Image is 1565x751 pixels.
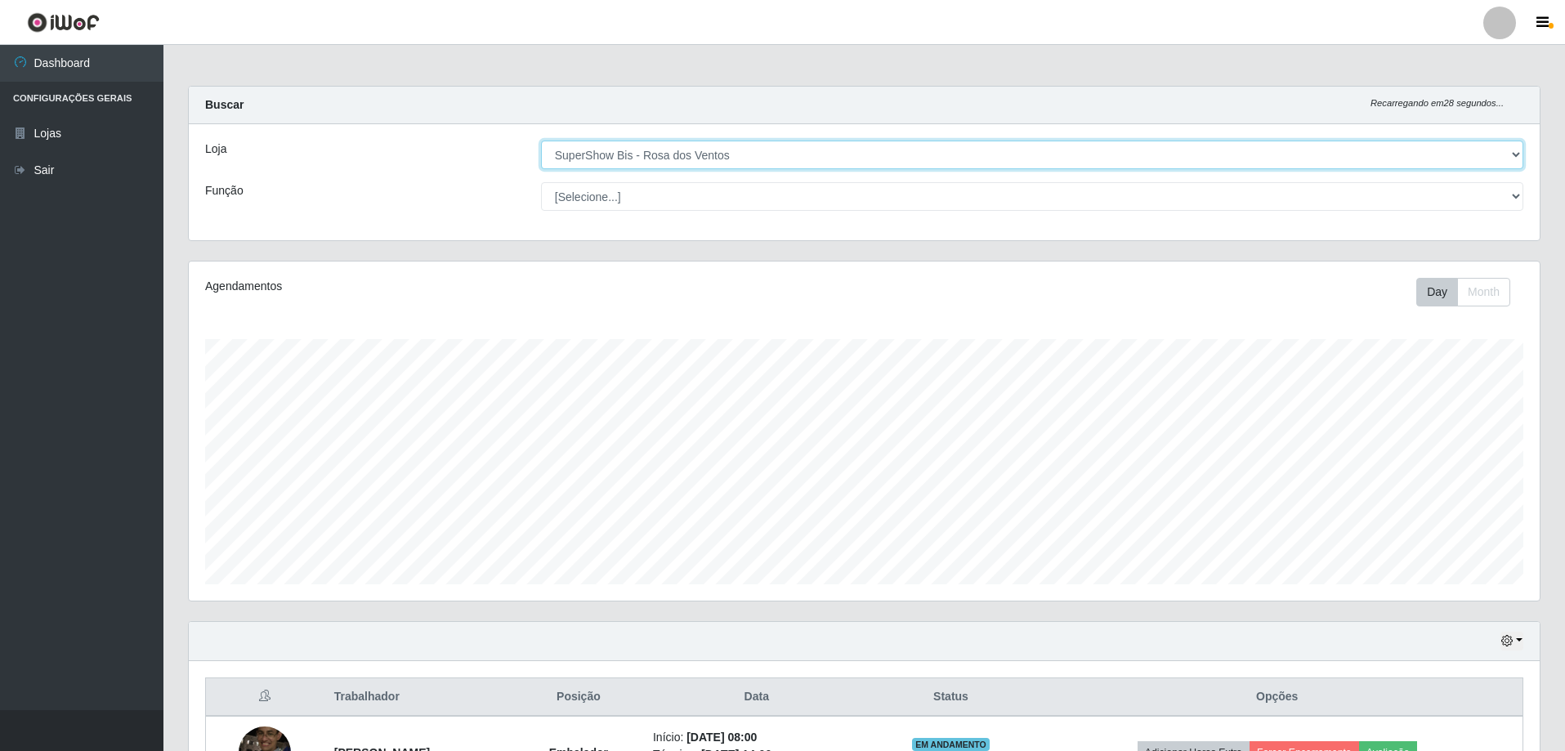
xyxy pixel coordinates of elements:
label: Loja [205,141,226,158]
li: Início: [653,729,861,746]
div: Toolbar with button groups [1416,278,1523,306]
th: Trabalhador [324,678,514,717]
div: Agendamentos [205,278,740,295]
strong: Buscar [205,98,244,111]
div: First group [1416,278,1510,306]
th: Status [870,678,1032,717]
button: Month [1457,278,1510,306]
th: Data [643,678,870,717]
i: Recarregando em 28 segundos... [1370,98,1504,108]
th: Opções [1031,678,1523,717]
img: CoreUI Logo [27,12,100,33]
time: [DATE] 08:00 [686,731,757,744]
th: Posição [514,678,643,717]
button: Day [1416,278,1458,306]
span: EM ANDAMENTO [912,738,990,751]
label: Função [205,182,244,199]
